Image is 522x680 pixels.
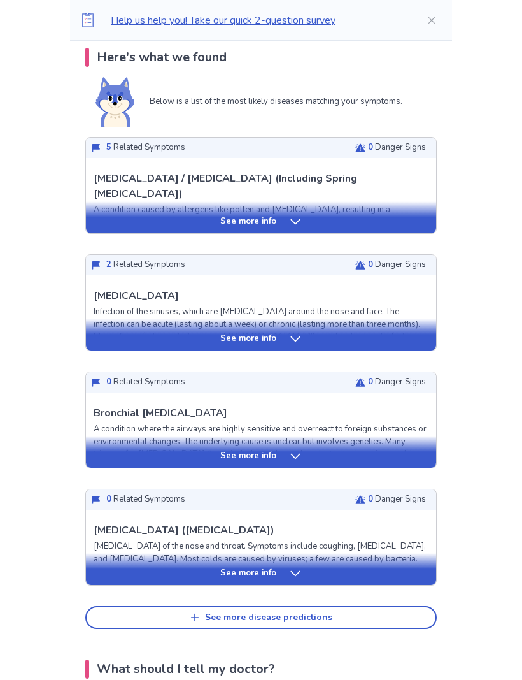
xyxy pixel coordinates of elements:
p: Danger Signs [368,377,426,389]
p: See more info [220,568,276,581]
p: A condition where the airways are highly sensitive and overreact to foreign substances or environ... [94,424,428,474]
p: See more info [220,333,276,346]
p: Below is a list of the most likely diseases matching your symptoms. [150,96,402,109]
p: Related Symptoms [106,377,185,389]
p: [MEDICAL_DATA] [94,289,179,304]
span: 0 [368,494,373,505]
p: Danger Signs [368,142,426,155]
p: See more info [220,216,276,229]
span: 0 [368,377,373,388]
p: See more info [220,451,276,463]
p: Here's what we found [97,48,227,68]
span: 0 [106,377,111,388]
p: [MEDICAL_DATA] ([MEDICAL_DATA]) [94,523,274,539]
p: Related Symptoms [106,142,185,155]
button: See more disease predictions [85,607,437,630]
p: Danger Signs [368,494,426,507]
span: 2 [106,259,111,271]
p: Help us help you! Take our quick 2-question survey [111,13,406,28]
span: 0 [368,142,373,154]
span: 0 [368,259,373,271]
div: See more disease predictions [205,613,332,624]
p: [MEDICAL_DATA] of the nose and throat. Symptoms include coughing, [MEDICAL_DATA], and [MEDICAL_DA... [94,541,428,566]
span: 5 [106,142,111,154]
p: What should I tell my doctor? [97,660,275,679]
p: Danger Signs [368,259,426,272]
img: Shiba [95,78,134,127]
p: Infection of the sinuses, which are [MEDICAL_DATA] around the nose and face. The infection can be... [94,307,428,369]
p: Bronchial [MEDICAL_DATA] [94,406,227,421]
p: [MEDICAL_DATA] / [MEDICAL_DATA] (Including Spring [MEDICAL_DATA]) [94,171,428,202]
span: 0 [106,494,111,505]
p: Related Symptoms [106,494,185,507]
p: Related Symptoms [106,259,185,272]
